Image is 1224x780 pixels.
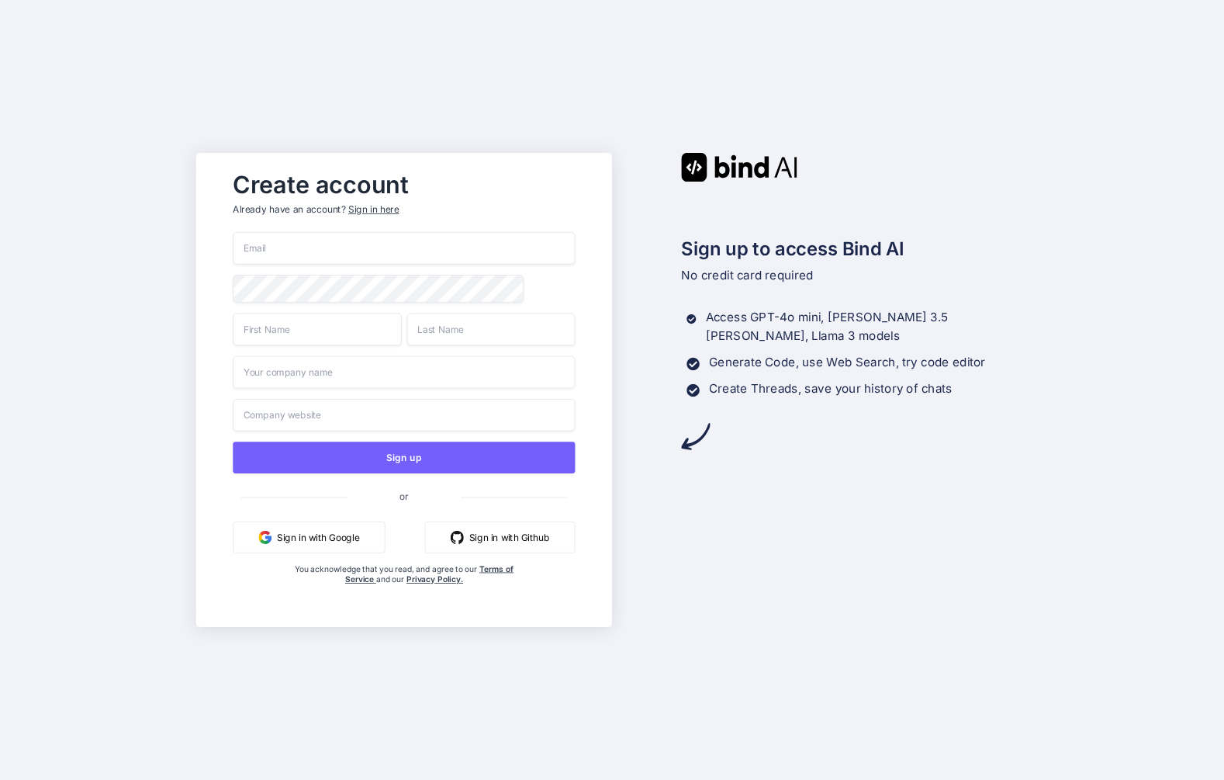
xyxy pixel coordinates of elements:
[406,313,575,345] input: Last Name
[425,522,576,553] button: Sign in with Github
[451,531,464,544] img: github
[233,399,575,432] input: Company website
[681,234,1028,262] h2: Sign up to access Bind AI
[705,309,1028,346] p: Access GPT-4o mini, [PERSON_NAME] 3.5 [PERSON_NAME], Llama 3 models
[233,522,385,553] button: Sign in with Google
[709,353,985,372] p: Generate Code, use Web Search, try code editor
[233,203,575,217] p: Already have an account?
[347,480,461,512] span: or
[406,574,463,584] a: Privacy Policy.
[681,422,710,451] img: arrow
[258,531,271,544] img: google
[233,442,575,473] button: Sign up
[681,266,1028,285] p: No credit card required
[233,174,575,195] h2: Create account
[681,153,797,182] img: Bind AI logo
[345,563,513,584] a: Terms of Service
[290,563,518,616] div: You acknowledge that you read, and agree to our and our
[233,313,401,345] input: First Name
[233,232,575,265] input: Email
[709,380,953,398] p: Create Threads, save your history of chats
[233,356,575,389] input: Your company name
[348,203,399,217] div: Sign in here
